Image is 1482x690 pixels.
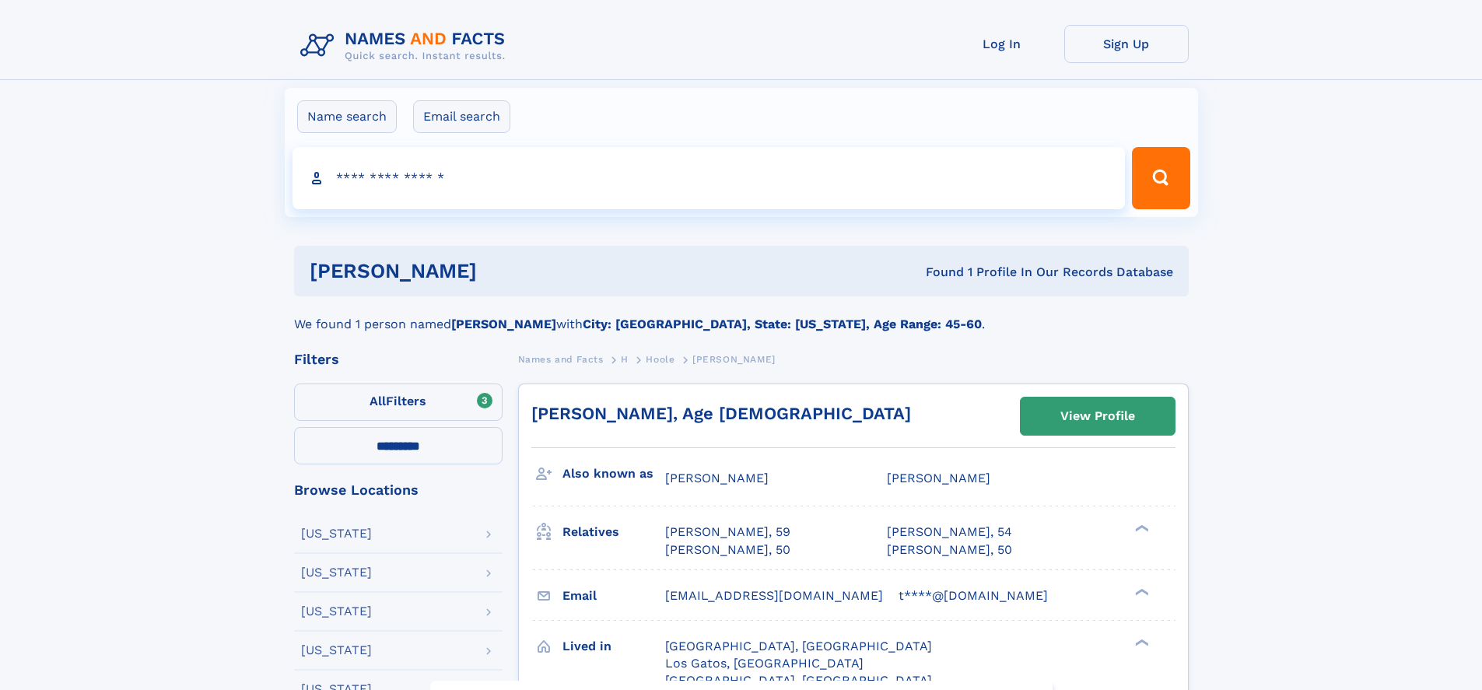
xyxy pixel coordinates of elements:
[692,354,776,365] span: [PERSON_NAME]
[294,25,518,67] img: Logo Names and Facts
[665,588,883,603] span: [EMAIL_ADDRESS][DOMAIN_NAME]
[665,524,790,541] a: [PERSON_NAME], 59
[1131,637,1150,647] div: ❯
[665,656,864,671] span: Los Gatos, [GEOGRAPHIC_DATA]
[562,461,665,487] h3: Also known as
[665,673,932,688] span: [GEOGRAPHIC_DATA], [GEOGRAPHIC_DATA]
[301,527,372,540] div: [US_STATE]
[293,147,1126,209] input: search input
[887,541,1012,559] a: [PERSON_NAME], 50
[413,100,510,133] label: Email search
[294,352,503,366] div: Filters
[562,583,665,609] h3: Email
[940,25,1064,63] a: Log In
[562,633,665,660] h3: Lived in
[665,639,932,653] span: [GEOGRAPHIC_DATA], [GEOGRAPHIC_DATA]
[583,317,982,331] b: City: [GEOGRAPHIC_DATA], State: [US_STATE], Age Range: 45-60
[531,404,911,423] a: [PERSON_NAME], Age [DEMOGRAPHIC_DATA]
[1131,587,1150,597] div: ❯
[370,394,386,408] span: All
[301,605,372,618] div: [US_STATE]
[294,483,503,497] div: Browse Locations
[310,261,702,281] h1: [PERSON_NAME]
[297,100,397,133] label: Name search
[1060,398,1135,434] div: View Profile
[887,524,1012,541] a: [PERSON_NAME], 54
[646,349,674,369] a: Hoole
[301,644,372,657] div: [US_STATE]
[1064,25,1189,63] a: Sign Up
[1021,398,1175,435] a: View Profile
[562,519,665,545] h3: Relatives
[294,384,503,421] label: Filters
[1131,524,1150,534] div: ❯
[665,541,790,559] a: [PERSON_NAME], 50
[301,566,372,579] div: [US_STATE]
[701,264,1173,281] div: Found 1 Profile In Our Records Database
[451,317,556,331] b: [PERSON_NAME]
[665,471,769,485] span: [PERSON_NAME]
[621,349,629,369] a: H
[646,354,674,365] span: Hoole
[621,354,629,365] span: H
[294,296,1189,334] div: We found 1 person named with .
[518,349,604,369] a: Names and Facts
[887,471,990,485] span: [PERSON_NAME]
[1132,147,1189,209] button: Search Button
